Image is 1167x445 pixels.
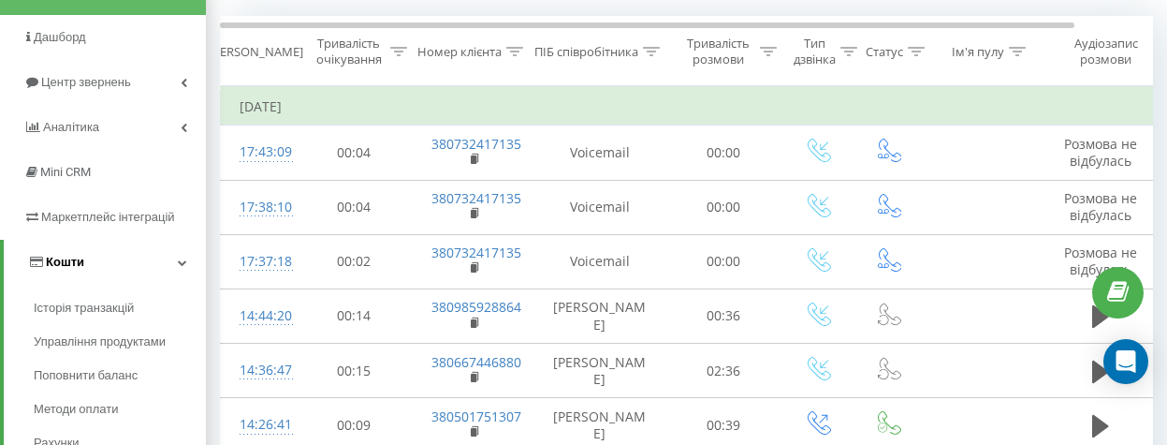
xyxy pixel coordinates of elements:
[34,30,86,44] span: Дашборд
[240,298,277,334] div: 14:44:20
[1064,135,1137,170] span: Розмова не відбулась
[952,44,1004,60] div: Ім'я пулу
[34,366,138,385] span: Поповнити баланс
[40,165,91,179] span: Mini CRM
[665,126,782,180] td: 00:00
[794,36,836,67] div: Тип дзвінка
[240,189,277,226] div: 17:38:10
[296,180,413,234] td: 00:04
[34,333,166,351] span: Управління продуктами
[41,210,175,224] span: Маркетплейс інтеграцій
[534,180,665,234] td: Voicemail
[665,344,782,398] td: 02:36
[240,352,277,389] div: 14:36:47
[1103,339,1148,384] div: Open Intercom Messenger
[41,75,131,89] span: Центр звернень
[431,189,521,207] a: 380732417135
[296,289,413,343] td: 00:14
[665,180,782,234] td: 00:00
[209,44,303,60] div: [PERSON_NAME]
[431,298,521,316] a: 380985928864
[665,234,782,289] td: 00:00
[534,344,665,398] td: [PERSON_NAME]
[34,359,206,393] a: Поповнити баланс
[240,407,277,443] div: 14:26:41
[665,289,782,343] td: 00:36
[240,244,277,280] div: 17:37:18
[1060,36,1151,67] div: Аудіозапис розмови
[4,240,206,285] a: Кошти
[534,126,665,180] td: Voicemail
[34,400,118,419] span: Методи оплати
[431,353,521,371] a: 380667446880
[34,291,206,325] a: Історія транзакцій
[43,120,99,134] span: Аналiтика
[431,135,521,153] a: 380732417135
[46,255,84,269] span: Кошти
[1064,244,1137,278] span: Розмова не відбулась
[34,325,206,359] a: Управління продуктами
[534,289,665,343] td: [PERSON_NAME]
[296,234,413,289] td: 00:02
[534,234,665,289] td: Voicemail
[296,344,413,398] td: 00:15
[312,36,386,67] div: Тривалість очікування
[240,134,277,171] div: 17:43:09
[534,44,638,60] div: ПІБ співробітника
[431,244,521,261] a: 380732417135
[681,36,755,67] div: Тривалість розмови
[866,44,903,60] div: Статус
[34,299,134,318] span: Історія транзакцій
[1064,189,1137,224] span: Розмова не відбулась
[417,44,502,60] div: Номер клієнта
[296,126,413,180] td: 00:04
[431,408,521,425] a: 380501751307
[34,393,206,426] a: Методи оплати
